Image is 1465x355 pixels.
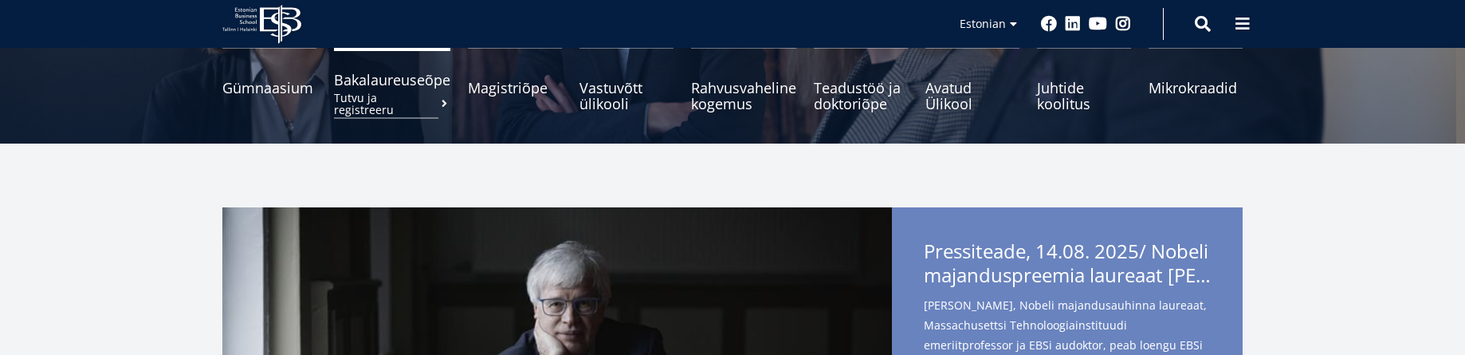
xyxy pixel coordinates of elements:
[814,48,908,112] a: Teadustöö ja doktoriõpe
[691,48,796,112] a: Rahvusvaheline kogemus
[222,80,316,96] span: Gümnaasium
[925,48,1019,112] a: Avatud Ülikool
[1041,16,1057,32] a: Facebook
[1037,80,1131,112] span: Juhtide koolitus
[1149,80,1243,96] span: Mikrokraadid
[1037,48,1131,112] a: Juhtide koolitus
[1089,16,1107,32] a: Youtube
[1115,16,1131,32] a: Instagram
[1149,48,1243,112] a: Mikrokraadid
[334,92,450,116] small: Tutvu ja registreeru
[334,72,450,88] span: Bakalaureuseõpe
[579,80,674,112] span: Vastuvõtt ülikooli
[222,48,316,112] a: Gümnaasium
[924,239,1211,292] span: Pressiteade, 14.08. 2025/ Nobeli
[468,48,562,112] a: Magistriõpe
[924,263,1211,287] span: majanduspreemia laureaat [PERSON_NAME] esineb EBSi suveülikoolis
[468,80,562,96] span: Magistriõpe
[691,80,796,112] span: Rahvusvaheline kogemus
[814,80,908,112] span: Teadustöö ja doktoriõpe
[1065,16,1081,32] a: Linkedin
[334,48,450,112] a: BakalaureuseõpeTutvu ja registreeru
[579,48,674,112] a: Vastuvõtt ülikooli
[925,80,1019,112] span: Avatud Ülikool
